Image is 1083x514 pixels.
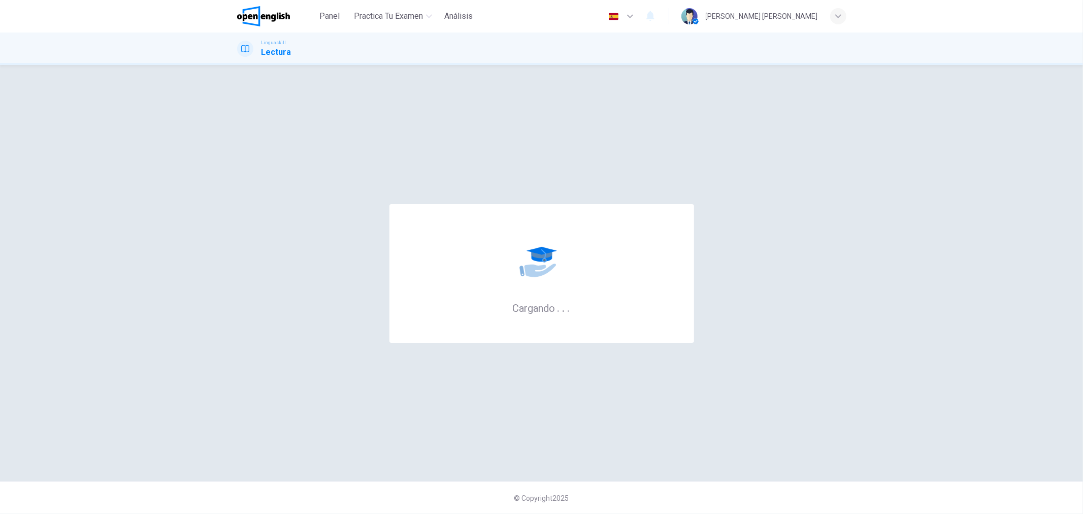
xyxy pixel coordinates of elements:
[440,7,477,25] button: Análisis
[562,299,566,315] h6: .
[350,7,436,25] button: Practica tu examen
[567,299,571,315] h6: .
[513,301,571,314] h6: Cargando
[319,10,340,22] span: Panel
[237,6,314,26] a: OpenEnglish logo
[313,7,346,25] button: Panel
[607,13,620,20] img: es
[354,10,423,22] span: Practica tu examen
[261,46,291,58] h1: Lectura
[681,8,698,24] img: Profile picture
[557,299,561,315] h6: .
[237,6,290,26] img: OpenEnglish logo
[514,494,569,502] span: © Copyright 2025
[444,10,473,22] span: Análisis
[706,10,818,22] div: [PERSON_NAME] [PERSON_NAME]
[261,39,286,46] span: Linguaskill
